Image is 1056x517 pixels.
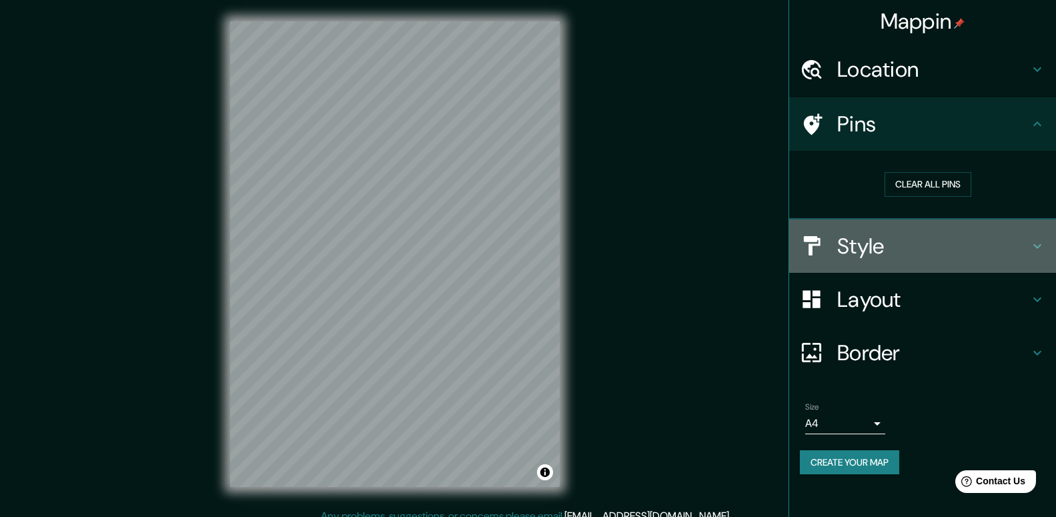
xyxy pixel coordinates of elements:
[230,21,560,487] canvas: Map
[885,172,971,197] button: Clear all pins
[837,340,1029,366] h4: Border
[789,43,1056,96] div: Location
[837,111,1029,137] h4: Pins
[537,464,553,480] button: Toggle attribution
[805,401,819,412] label: Size
[837,56,1029,83] h4: Location
[937,465,1041,502] iframe: Help widget launcher
[789,273,1056,326] div: Layout
[789,326,1056,380] div: Border
[954,18,965,29] img: pin-icon.png
[805,413,885,434] div: A4
[837,233,1029,260] h4: Style
[789,97,1056,151] div: Pins
[789,219,1056,273] div: Style
[837,286,1029,313] h4: Layout
[881,8,965,35] h4: Mappin
[800,450,899,475] button: Create your map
